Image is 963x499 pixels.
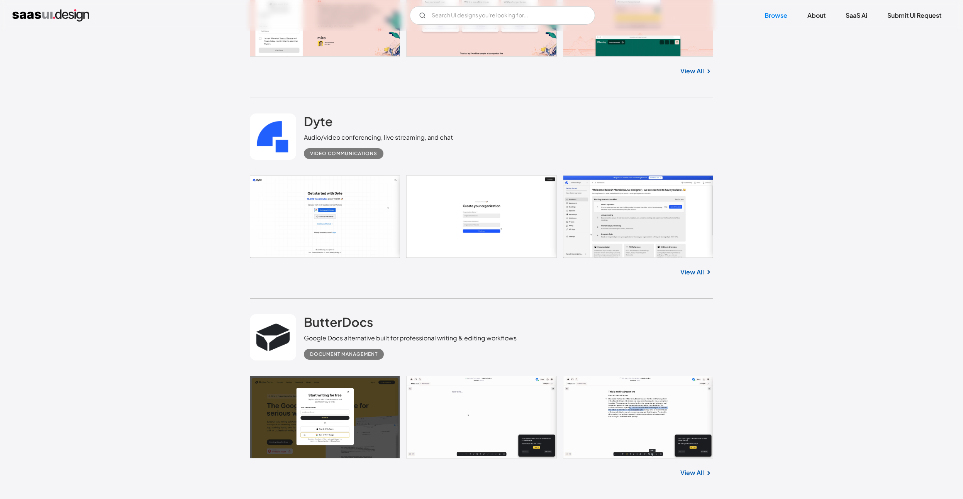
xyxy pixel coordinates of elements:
a: Submit UI Request [878,7,951,24]
div: Video Communications [310,149,377,158]
input: Search UI designs you're looking for... [410,6,595,25]
a: Dyte [304,113,333,133]
form: Email Form [410,6,595,25]
a: View All [680,468,704,477]
a: ButterDocs [304,314,373,333]
a: SaaS Ai [836,7,877,24]
a: View All [680,66,704,76]
a: home [12,9,89,22]
div: Document Management [310,350,378,359]
h2: ButterDocs [304,314,373,330]
a: About [798,7,835,24]
div: Google Docs alternative built for professional writing & editing workflows [304,333,517,343]
a: Browse [755,7,797,24]
div: Audio/video conferencing, live streaming, and chat [304,133,453,142]
a: View All [680,267,704,277]
h2: Dyte [304,113,333,129]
